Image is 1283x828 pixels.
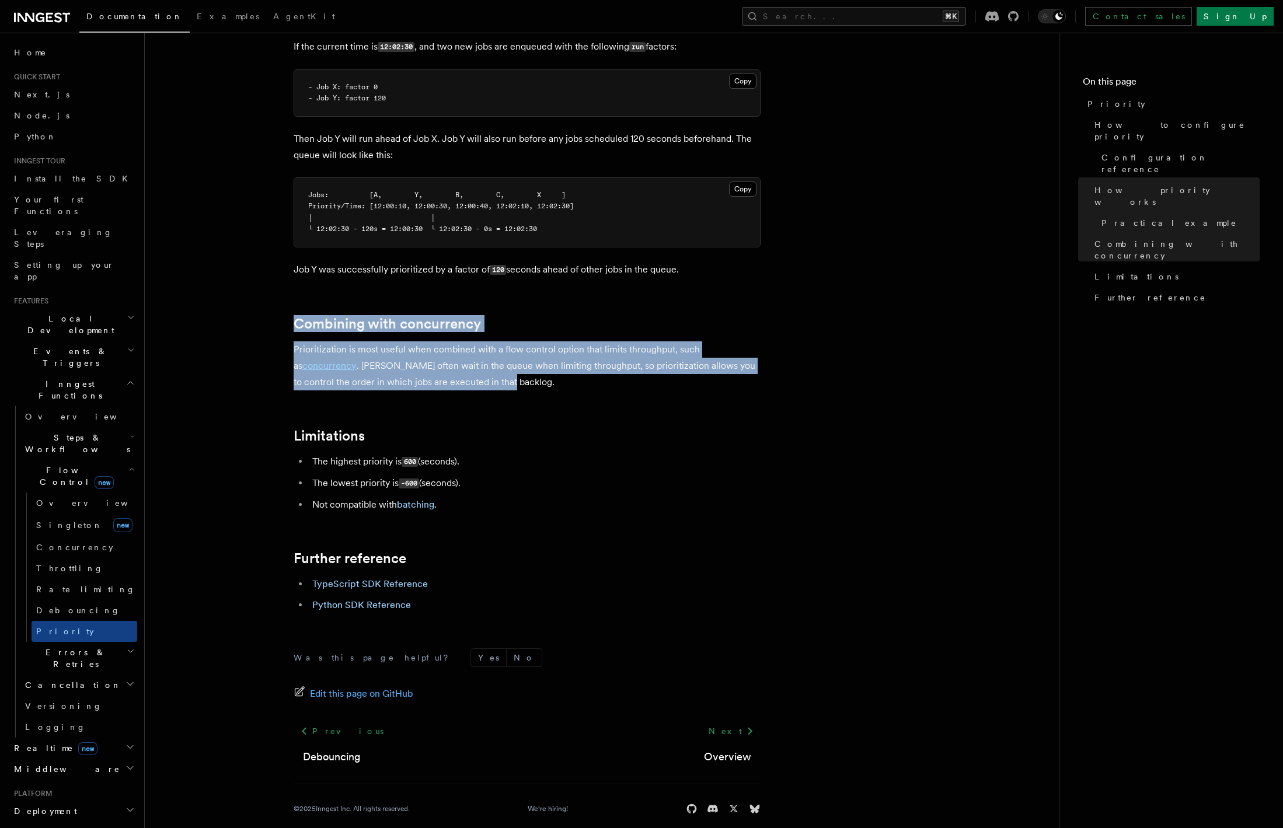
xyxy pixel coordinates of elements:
li: The lowest priority is (seconds). [309,475,761,492]
span: How priority works [1094,184,1260,208]
button: Middleware [9,759,137,780]
span: └ 12:02:30 - 120s = 12:00:30 └ 12:02:30 - 0s = 12:02:30 [308,225,537,233]
button: Search...⌘K [742,7,966,26]
p: Then Job Y will run ahead of Job X. Job Y will also run before any jobs scheduled 120 seconds bef... [294,131,761,163]
a: Edit this page on GitHub [294,686,413,702]
a: Python SDK Reference [312,599,411,610]
a: Overview [704,749,751,765]
a: Throttling [32,558,137,579]
span: Concurrency [36,543,113,552]
a: Rate limiting [32,579,137,600]
button: Deployment [9,801,137,822]
span: Your first Functions [14,195,83,216]
span: Edit this page on GitHub [310,686,413,702]
a: AgentKit [266,4,342,32]
a: Priority [1083,93,1260,114]
h4: On this page [1083,75,1260,93]
span: Versioning [25,701,102,711]
span: Flow Control [20,464,128,488]
span: Cancellation [20,679,121,691]
span: Home [14,47,47,58]
span: Features [9,296,48,306]
a: Next [702,721,761,742]
span: Configuration reference [1101,152,1260,175]
button: Toggle dark mode [1038,9,1066,23]
span: Rate limiting [36,585,135,594]
button: Steps & Workflows [20,427,137,460]
div: © 2025 Inngest Inc. All rights reserved. [294,804,410,813]
button: Copy [729,181,756,197]
a: Sign Up [1197,7,1274,26]
span: Combining with concurrency [1094,238,1260,261]
span: Debouncing [36,606,120,615]
a: Limitations [294,428,365,444]
a: Debouncing [32,600,137,621]
span: new [113,518,133,532]
a: concurrency [302,360,357,371]
button: No [507,649,542,666]
span: Practical example [1101,217,1237,229]
a: Combining with concurrency [1090,233,1260,266]
span: AgentKit [273,12,335,21]
span: Singleton [36,520,103,530]
a: Debouncing [303,749,361,765]
a: Install the SDK [9,168,137,189]
a: Setting up your app [9,254,137,287]
span: Python [14,132,57,141]
a: Versioning [20,696,137,717]
span: - Job X: factor 0 [308,83,378,91]
span: Steps & Workflows [20,432,130,455]
button: Local Development [9,308,137,341]
a: Node.js [9,105,137,126]
a: TypeScript SDK Reference [312,578,428,589]
button: Events & Triggers [9,341,137,373]
a: Leveraging Steps [9,222,137,254]
span: Inngest tour [9,156,65,166]
span: Local Development [9,313,127,336]
a: Further reference [294,550,406,567]
span: Overview [25,412,145,421]
a: Priority [32,621,137,642]
a: Singletonnew [32,513,137,537]
button: Copy [729,74,756,89]
span: Overview [36,498,156,508]
span: Deployment [9,805,77,817]
li: The highest priority is (seconds). [309,453,761,470]
span: Events & Triggers [9,345,127,369]
span: Jobs: [A, Y, B, C, X ] [308,191,566,199]
a: We're hiring! [528,804,568,813]
span: new [95,476,114,489]
a: Further reference [1090,287,1260,308]
span: Priority [1087,98,1145,110]
li: Not compatible with . [309,497,761,513]
span: │ │ [308,214,435,222]
a: Overview [32,492,137,513]
a: Python [9,126,137,147]
kbd: ⌘K [943,11,959,22]
span: Logging [25,722,86,732]
p: Prioritization is most useful when combined with a flow control option that limits throughput, su... [294,341,761,390]
div: Flow Controlnew [20,492,137,642]
code: -600 [399,478,419,488]
span: Setting up your app [14,260,114,281]
a: Your first Functions [9,189,137,222]
span: Install the SDK [14,174,135,183]
a: Home [9,42,137,63]
a: Combining with concurrency [294,316,481,332]
code: 120 [490,265,506,275]
span: Realtime [9,742,97,754]
code: 12:02:30 [378,42,414,52]
span: Quick start [9,72,60,82]
span: How to configure priority [1094,119,1260,142]
span: Node.js [14,111,69,120]
a: Overview [20,406,137,427]
a: How to configure priority [1090,114,1260,147]
a: Examples [190,4,266,32]
span: Leveraging Steps [14,228,113,249]
span: Inngest Functions [9,378,126,401]
span: Limitations [1094,271,1179,282]
a: Documentation [79,4,190,33]
span: Priority/Time: [12:00:10, 12:00:30, 12:00:40, 12:02:10, 12:02:30] [308,202,574,210]
span: Errors & Retries [20,647,127,670]
span: Middleware [9,763,120,775]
